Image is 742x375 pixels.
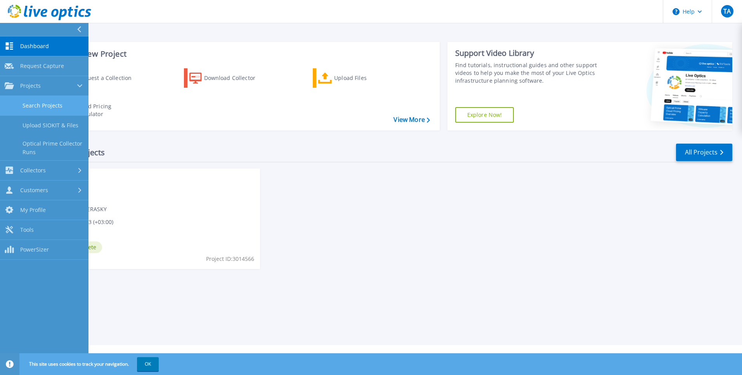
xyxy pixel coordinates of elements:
span: TA [723,8,731,14]
span: Request Capture [20,62,64,69]
span: Project ID: 3014566 [206,255,254,263]
a: All Projects [676,144,732,161]
span: Tools [20,226,34,233]
span: Projects [20,82,41,89]
h3: Start a New Project [55,50,430,58]
span: This site uses cookies to track your navigation. [21,357,159,371]
a: Explore Now! [455,107,514,123]
div: Find tutorials, instructional guides and other support videos to help you make the most of your L... [455,61,600,85]
div: Request a Collection [77,70,139,86]
div: Support Video Library [455,48,600,58]
button: OK [137,357,159,371]
div: Cloud Pricing Calculator [76,102,138,118]
span: PowerSizer [20,246,49,253]
span: My Profile [20,207,46,214]
a: Request a Collection [55,68,142,88]
a: Download Collector [184,68,270,88]
a: Cloud Pricing Calculator [55,101,142,120]
span: Dashboard [20,43,49,50]
a: View More [394,116,430,123]
span: Collectors [20,167,46,174]
div: Upload Files [334,70,396,86]
a: Upload Files [313,68,399,88]
span: Optical Prime [59,173,255,182]
span: Customers [20,187,48,194]
div: Download Collector [204,70,266,86]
